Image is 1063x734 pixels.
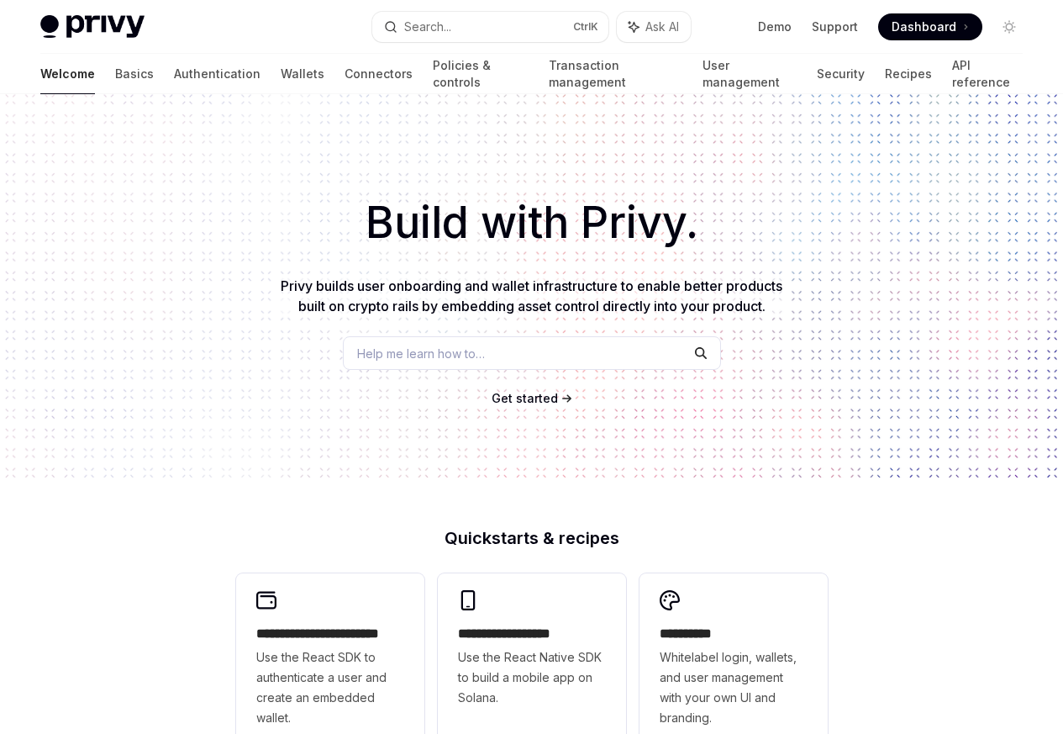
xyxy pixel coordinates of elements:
a: Recipes [885,54,932,94]
span: Whitelabel login, wallets, and user management with your own UI and branding. [660,647,808,728]
div: Search... [404,17,451,37]
button: Ask AI [617,12,691,42]
a: Authentication [174,54,260,94]
a: Connectors [345,54,413,94]
span: Get started [492,391,558,405]
a: Dashboard [878,13,982,40]
a: API reference [952,54,1023,94]
span: Ask AI [645,18,679,35]
a: Basics [115,54,154,94]
span: Help me learn how to… [357,345,485,362]
span: Use the React Native SDK to build a mobile app on Solana. [458,647,606,708]
img: light logo [40,15,145,39]
a: Welcome [40,54,95,94]
button: Search...CtrlK [372,12,608,42]
a: Wallets [281,54,324,94]
a: Get started [492,390,558,407]
a: Policies & controls [433,54,529,94]
h1: Build with Privy. [27,190,1036,256]
a: Security [817,54,865,94]
span: Dashboard [892,18,956,35]
h2: Quickstarts & recipes [236,530,828,547]
a: Support [812,18,858,35]
a: Transaction management [549,54,681,94]
span: Privy builds user onboarding and wallet infrastructure to enable better products built on crypto ... [281,277,782,314]
button: Toggle dark mode [996,13,1023,40]
span: Ctrl K [573,20,598,34]
a: User management [703,54,797,94]
a: Demo [758,18,792,35]
span: Use the React SDK to authenticate a user and create an embedded wallet. [256,647,404,728]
